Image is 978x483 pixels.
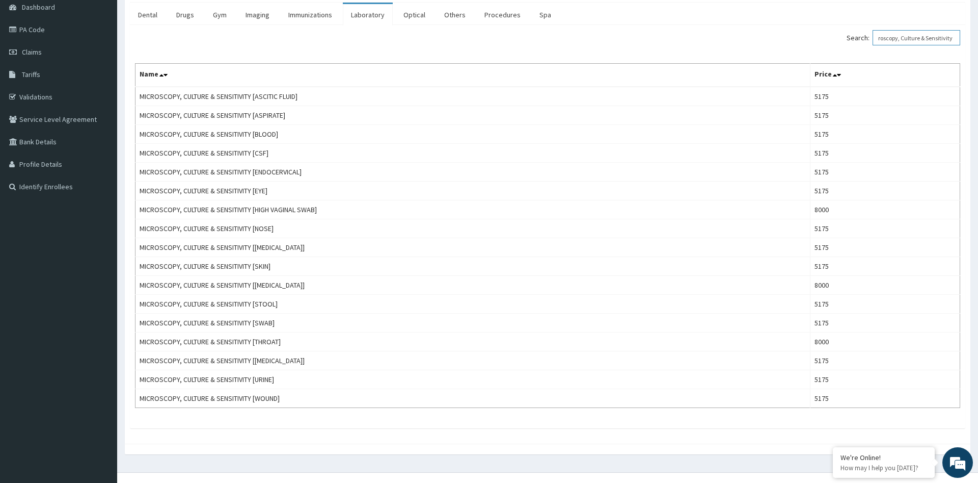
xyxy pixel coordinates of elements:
[476,4,529,26] a: Procedures
[810,238,960,257] td: 5175
[168,4,202,26] a: Drugs
[135,238,810,257] td: MICROSCOPY, CULTURE & SENSITIVITY [[MEDICAL_DATA]]
[22,47,42,57] span: Claims
[810,257,960,276] td: 5175
[135,144,810,163] td: MICROSCOPY, CULTURE & SENSITIVITY [CSF]
[135,295,810,314] td: MICROSCOPY, CULTURE & SENSITIVITY [STOOL]
[135,200,810,219] td: MICROSCOPY, CULTURE & SENSITIVITY [HIGH VAGINAL SWAB]
[810,106,960,125] td: 5175
[135,257,810,276] td: MICROSCOPY, CULTURE & SENSITIVITY [SKIN]
[22,3,55,12] span: Dashboard
[5,278,194,314] textarea: Type your message and hit 'Enter'
[343,4,393,26] a: Laboratory
[810,295,960,314] td: 5175
[810,182,960,200] td: 5175
[810,87,960,106] td: 5175
[19,51,41,77] img: d_794563401_company_1708531726252_794563401
[135,389,810,408] td: MICROSCOPY, CULTURE & SENSITIVITY [WOUND]
[840,453,927,462] div: We're Online!
[280,4,340,26] a: Immunizations
[135,276,810,295] td: MICROSCOPY, CULTURE & SENSITIVITY [[MEDICAL_DATA]]
[810,389,960,408] td: 5175
[135,370,810,389] td: MICROSCOPY, CULTURE & SENSITIVITY [URINE]
[135,351,810,370] td: MICROSCOPY, CULTURE & SENSITIVITY [[MEDICAL_DATA]]
[135,182,810,200] td: MICROSCOPY, CULTURE & SENSITIVITY [EYE]
[531,4,559,26] a: Spa
[135,64,810,87] th: Name
[840,464,927,472] p: How may I help you today?
[810,370,960,389] td: 5175
[135,125,810,144] td: MICROSCOPY, CULTURE & SENSITIVITY [BLOOD]
[167,5,192,30] div: Minimize live chat window
[135,163,810,182] td: MICROSCOPY, CULTURE & SENSITIVITY [ENDOCERVICAL]
[135,106,810,125] td: MICROSCOPY, CULTURE & SENSITIVITY [ASPIRATE]
[22,70,40,79] span: Tariffs
[847,30,960,45] label: Search:
[810,219,960,238] td: 5175
[810,163,960,182] td: 5175
[810,200,960,219] td: 8000
[135,219,810,238] td: MICROSCOPY, CULTURE & SENSITIVITY [NOSE]
[135,87,810,106] td: MICROSCOPY, CULTURE & SENSITIVITY [ASCITIC FLUID]
[810,333,960,351] td: 8000
[873,30,960,45] input: Search:
[205,4,235,26] a: Gym
[810,144,960,163] td: 5175
[395,4,433,26] a: Optical
[135,314,810,333] td: MICROSCOPY, CULTURE & SENSITIVITY [SWAB]
[810,64,960,87] th: Price
[810,276,960,295] td: 8000
[237,4,278,26] a: Imaging
[135,333,810,351] td: MICROSCOPY, CULTURE & SENSITIVITY [THROAT]
[59,129,141,232] span: We're online!
[810,351,960,370] td: 5175
[436,4,474,26] a: Others
[130,4,166,26] a: Dental
[53,57,171,70] div: Chat with us now
[810,314,960,333] td: 5175
[810,125,960,144] td: 5175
